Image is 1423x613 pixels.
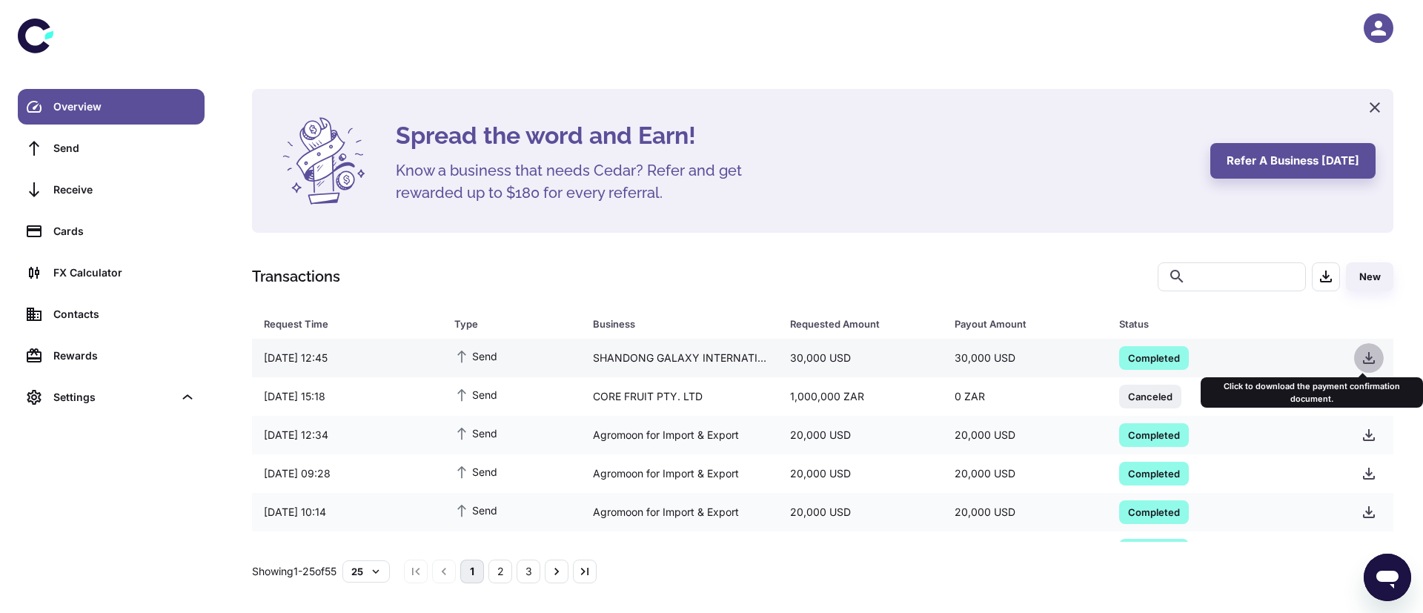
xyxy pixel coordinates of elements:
nav: pagination navigation [402,560,599,583]
a: Overview [18,89,205,125]
div: 1,000,000 ZAR [778,382,943,411]
div: SHANDONG GALAXY INTERNATIONAL TRADING CO.,LTD [581,344,778,372]
span: Send [454,386,497,402]
button: page 1 [460,560,484,583]
div: [DATE] 15:04 [252,537,442,565]
h5: Know a business that needs Cedar? Refer and get rewarded up to $180 for every referral. [396,159,766,204]
div: Receive [53,182,196,198]
div: [DATE] 10:14 [252,498,442,526]
button: Go to last page [573,560,597,583]
div: 20,000 USD [943,498,1107,526]
span: Type [454,314,574,334]
div: 0 ZAR [943,382,1107,411]
div: Click to download the payment confirmation document. [1201,377,1423,408]
span: Request Time [264,314,437,334]
button: Go to page 3 [517,560,540,583]
span: Completed [1119,350,1189,365]
div: 20,000 USD [943,421,1107,449]
div: Contacts [53,306,196,322]
div: Request Time [264,314,417,334]
a: FX Calculator [18,255,205,291]
div: Agromoon for Import & Export [581,498,778,526]
div: 30,000 USD [943,344,1107,372]
a: Send [18,130,205,166]
div: 20,000 USD [943,460,1107,488]
button: Refer a business [DATE] [1210,143,1376,179]
button: Go to next page [545,560,568,583]
iframe: Button to launch messaging window [1364,554,1411,601]
div: [DATE] 12:45 [252,344,442,372]
div: 10,000 USD [943,537,1107,565]
button: 25 [342,560,390,583]
div: Overview [53,99,196,115]
span: Completed [1119,504,1189,519]
div: Rewards [53,348,196,364]
a: Rewards [18,338,205,374]
div: SHANDONG GALAXY INTERNATIONAL TRADING CO.,LTD [581,537,778,565]
span: Send [454,502,497,518]
div: FX Calculator [53,265,196,281]
div: Settings [18,380,205,415]
div: Requested Amount [790,314,918,334]
div: 10,000 USD [778,537,943,565]
button: New [1346,262,1393,291]
div: Type [454,314,555,334]
a: Contacts [18,296,205,332]
h4: Spread the word and Earn! [396,118,1193,153]
span: Status [1119,314,1332,334]
a: Receive [18,172,205,208]
h1: Transactions [252,265,340,288]
span: Send [454,540,497,557]
div: Status [1119,314,1313,334]
div: Agromoon for Import & Export [581,460,778,488]
div: Payout Amount [955,314,1082,334]
span: Completed [1119,427,1189,442]
p: Showing 1-25 of 55 [252,563,336,580]
button: Go to page 2 [488,560,512,583]
div: [DATE] 12:34 [252,421,442,449]
div: [DATE] 09:28 [252,460,442,488]
span: Payout Amount [955,314,1101,334]
div: 20,000 USD [778,460,943,488]
div: Cards [53,223,196,239]
div: [DATE] 15:18 [252,382,442,411]
div: CORE FRUIT PTY. LTD [581,382,778,411]
div: Settings [53,389,173,405]
span: Send [454,463,497,480]
a: Cards [18,213,205,249]
span: Send [454,425,497,441]
div: Send [53,140,196,156]
span: Send [454,348,497,364]
div: Agromoon for Import & Export [581,421,778,449]
div: 20,000 USD [778,498,943,526]
div: 30,000 USD [778,344,943,372]
span: Completed [1119,465,1189,480]
span: Requested Amount [790,314,937,334]
div: 20,000 USD [778,421,943,449]
span: Canceled [1119,388,1181,403]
